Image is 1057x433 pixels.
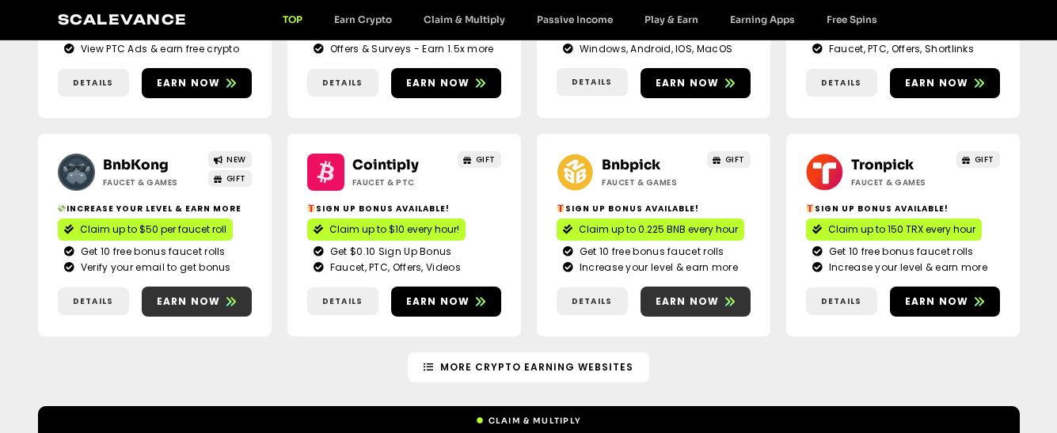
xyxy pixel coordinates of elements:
[226,154,246,165] span: NEW
[103,177,202,188] h2: Faucet & Games
[318,13,408,25] a: Earn Crypto
[557,218,744,241] a: Claim up to 0.225 BNB every hour
[956,151,1000,168] a: GIFT
[77,245,226,259] span: Get 10 free bonus faucet rolls
[142,287,252,317] a: Earn now
[58,203,252,215] h2: Increase your level & earn more
[142,68,252,98] a: Earn now
[58,11,188,28] a: Scalevance
[656,294,720,309] span: Earn now
[73,77,113,89] span: Details
[406,76,470,90] span: Earn now
[811,13,893,25] a: Free Spins
[851,177,950,188] h2: Faucet & Games
[714,13,811,25] a: Earning Apps
[326,245,452,259] span: Get $0.10 Sign Up Bonus
[821,77,861,89] span: Details
[602,157,660,173] a: Bnbpick
[103,157,169,173] a: BnbKong
[825,260,987,275] span: Increase your level & earn more
[557,68,628,96] a: Details
[602,177,701,188] h2: Faucet & Games
[572,76,612,88] span: Details
[725,154,745,165] span: GIFT
[828,222,975,237] span: Claim up to 150 TRX every hour
[322,77,363,89] span: Details
[576,260,738,275] span: Increase your level & earn more
[326,260,461,275] span: Faucet, PTC, Offers, Videos
[825,245,974,259] span: Get 10 free bonus faucet rolls
[890,287,1000,317] a: Earn now
[58,287,129,315] a: Details
[307,69,378,97] a: Details
[58,204,66,212] img: 💸
[408,352,649,382] a: More Crypto Earning Websites
[557,203,751,215] h2: Sign Up Bonus Available!
[905,76,969,90] span: Earn now
[557,287,628,315] a: Details
[352,177,451,188] h2: Faucet & PTC
[821,295,861,307] span: Details
[408,13,521,25] a: Claim & Multiply
[307,203,501,215] h2: Sign up bonus available!
[851,157,914,173] a: Tronpick
[322,295,363,307] span: Details
[557,204,565,212] img: 🎁
[521,13,629,25] a: Passive Income
[629,13,714,25] a: Play & Earn
[476,408,582,427] a: Claim & Multiply
[226,173,246,184] span: GIFT
[329,222,459,237] span: Claim up to $10 every hour!
[208,151,252,168] a: NEW
[307,218,466,241] a: Claim up to $10 every hour!
[326,42,494,56] span: Offers & Surveys - Earn 1.5x more
[58,218,233,241] a: Claim up to $50 per faucet roll
[476,154,496,165] span: GIFT
[391,287,501,317] a: Earn now
[208,170,252,187] a: GIFT
[806,287,877,315] a: Details
[975,154,994,165] span: GIFT
[707,151,751,168] a: GIFT
[440,360,633,374] span: More Crypto Earning Websites
[489,415,582,427] span: Claim & Multiply
[458,151,501,168] a: GIFT
[806,69,877,97] a: Details
[576,42,732,56] span: Windows, Android, IOS, MacOS
[157,294,221,309] span: Earn now
[307,287,378,315] a: Details
[80,222,226,237] span: Claim up to $50 per faucet roll
[267,13,893,25] nav: Menu
[391,68,501,98] a: Earn now
[806,218,982,241] a: Claim up to 150 TRX every hour
[656,76,720,90] span: Earn now
[579,222,738,237] span: Claim up to 0.225 BNB every hour
[806,203,1000,215] h2: Sign Up Bonus Available!
[576,245,724,259] span: Get 10 free bonus faucet rolls
[641,287,751,317] a: Earn now
[641,68,751,98] a: Earn now
[77,42,239,56] span: View PTC Ads & earn free crypto
[890,68,1000,98] a: Earn now
[157,76,221,90] span: Earn now
[73,295,113,307] span: Details
[406,294,470,309] span: Earn now
[58,69,129,97] a: Details
[352,157,419,173] a: Cointiply
[77,260,231,275] span: Verify your email to get bonus
[307,204,315,212] img: 🎁
[267,13,318,25] a: TOP
[572,295,612,307] span: Details
[905,294,969,309] span: Earn now
[806,204,814,212] img: 🎁
[825,42,974,56] span: Faucet, PTC, Offers, Shortlinks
